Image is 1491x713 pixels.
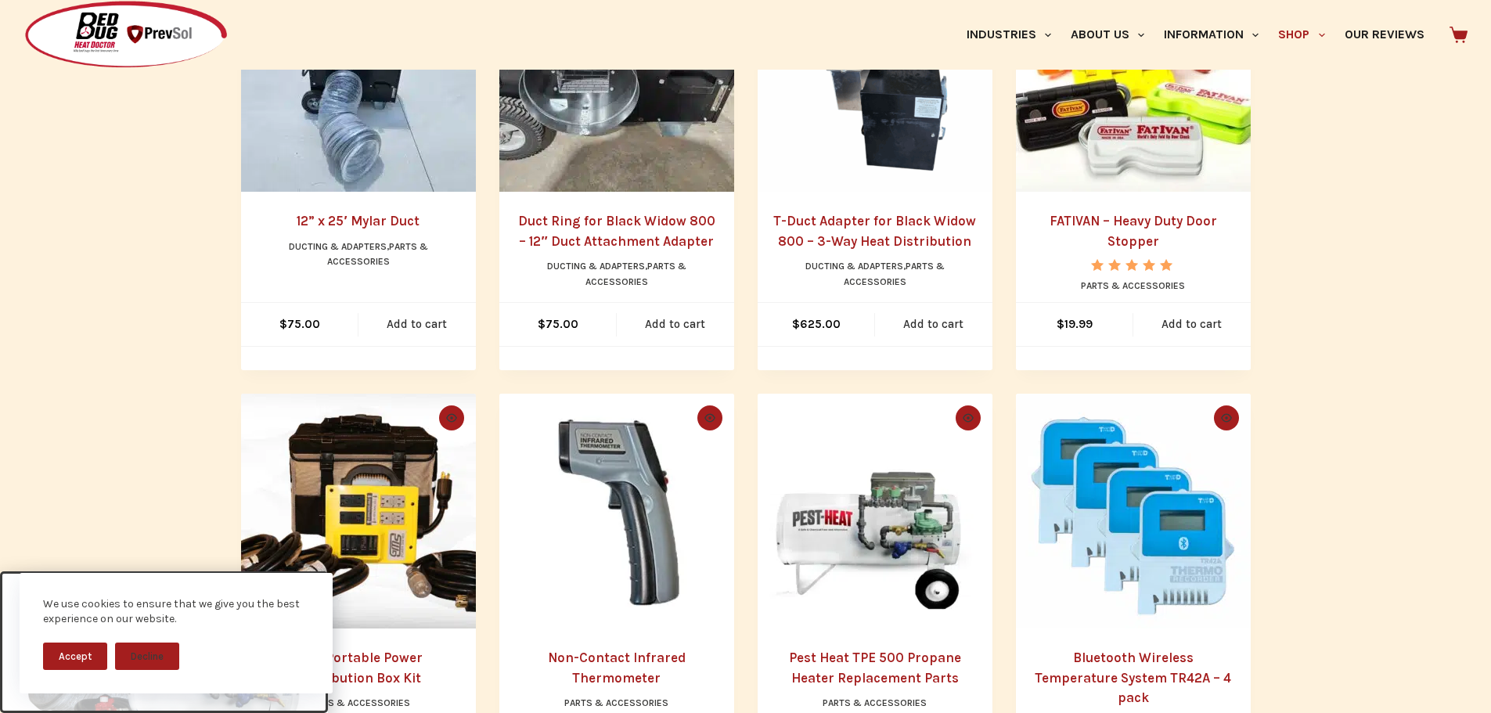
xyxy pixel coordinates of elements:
button: Quick view toggle [1214,405,1239,430]
div: We use cookies to ensure that we give you the best experience on our website. [43,596,309,627]
button: Quick view toggle [439,405,464,430]
li: , [257,239,460,271]
div: Rated 5.00 out of 5 [1091,259,1175,271]
button: Accept [43,643,107,670]
picture: Pest Heat TPE-500 Heater [758,394,992,628]
a: Bluetooth Wireless Temperature System TR42A - 4 pack [1016,394,1251,628]
a: Bluetooth Wireless Temperature System TR42A – 4 pack [1035,650,1231,705]
li: , [515,259,718,290]
a: Parts & Accessories [844,261,945,287]
a: Parts & Accessories [585,261,686,287]
img: Non-Contact Infrared Thermometer [499,394,734,628]
a: Add to cart: “FATIVAN - Heavy Duty Door Stopper” [1133,303,1251,346]
bdi: 75.00 [279,317,320,331]
a: GMS Portable Power Distribution Box Kit [294,650,423,686]
button: Quick view toggle [697,405,722,430]
span: $ [279,317,287,331]
a: Non-Contact Infrared Thermometer [548,650,686,686]
a: Ducting & Adapters [805,261,903,272]
a: Pest Heat TPE 500 Propane Heater Replacement Parts [758,394,992,628]
a: Parts & Accessories [1081,280,1185,291]
a: Ducting & Adapters [289,241,387,252]
a: T-Duct Adapter for Black Widow 800 – 3-Way Heat Distribution [773,213,976,249]
img: Pest Heat TPE-500 Propane Bed Bug Heater replacement parts page [758,394,992,628]
bdi: 75.00 [538,317,578,331]
span: $ [538,317,546,331]
li: , [773,259,977,290]
span: $ [1057,317,1064,331]
a: Duct Ring for Black Widow 800 – 12″ Duct Attachment Adapter [518,213,715,249]
a: Parts & Accessories [564,697,668,708]
button: Decline [115,643,179,670]
a: Ducting & Adapters [547,261,645,272]
picture: Infrared_Thermal_Gun_a15dd652-6a69-4888-a56c-ef584fa3bcf6_1024x1024 [499,394,734,628]
a: Add to cart: “T-Duct Adapter for Black Widow 800 – 3-Way Heat Distribution” [875,303,992,346]
a: Parts & Accessories [823,697,927,708]
bdi: 19.99 [1057,317,1093,331]
a: Add to cart: “Duct Ring for Black Widow 800 – 12" Duct Attachment Adapter” [617,303,734,346]
a: Add to cart: “12” x 25' Mylar Duct” [358,303,476,346]
span: Rated out of 5 [1091,259,1175,307]
a: FATIVAN – Heavy Duty Door Stopper [1050,213,1217,249]
button: Quick view toggle [956,405,981,430]
a: 12” x 25′ Mylar Duct [297,213,419,229]
a: GMS Portable Power Distribution Box Kit [241,394,476,628]
a: Pest Heat TPE 500 Propane Heater Replacement Parts [789,650,961,686]
a: Parts & Accessories [306,697,410,708]
bdi: 625.00 [792,317,841,331]
span: $ [792,317,800,331]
